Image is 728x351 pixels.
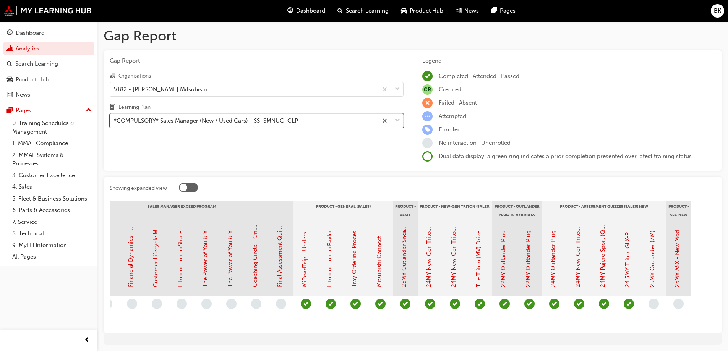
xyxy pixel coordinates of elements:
[7,76,13,83] span: car-icon
[201,299,212,309] span: learningRecordVerb_NONE-icon
[110,73,115,79] span: organisation-icon
[400,196,407,287] a: 25MY Outlander Sneak Peek Video
[3,24,94,104] button: DashboardAnalyticsSearch LearningProduct HubNews
[456,6,461,16] span: news-icon
[410,6,443,15] span: Product Hub
[542,201,666,220] div: Product - Assessment Quizzes (Sales) NEW
[422,98,433,108] span: learningRecordVerb_FAIL-icon
[425,299,435,309] span: learningRecordVerb_PASS-icon
[15,60,58,68] div: Search Learning
[666,201,691,220] div: Product - ALL-NEW ASX - Sales & Fleet Training
[152,299,162,309] span: learningRecordVerb_NONE-icon
[226,299,237,309] span: learningRecordVerb_NONE-icon
[86,105,91,115] span: up-icon
[422,71,433,81] span: learningRecordVerb_COMPLETE-icon
[110,57,404,65] span: Gap Report
[393,201,418,220] div: Product - 25MY Outlander
[114,116,298,125] div: *COMPULSORY* Sales Manager (New / Used Cars) - SS_SMNUC_CLP
[491,6,497,16] span: pages-icon
[9,117,94,137] a: 0. Training Schedules & Management
[3,104,94,118] button: Pages
[296,6,325,15] span: Dashboard
[395,84,400,94] span: down-icon
[9,137,94,149] a: 1. MMAL Compliance
[3,57,94,71] a: Search Learning
[649,299,659,309] span: learningRecordVerb_NONE-icon
[118,104,151,111] div: Learning Plan
[16,91,30,99] div: News
[7,92,13,99] span: news-icon
[499,299,510,309] span: learningRecordVerb_PASS-icon
[84,336,90,345] span: prev-icon
[9,181,94,193] a: 4. Sales
[3,73,94,87] a: Product Hub
[251,299,261,309] span: learningRecordVerb_NONE-icon
[7,107,13,114] span: pages-icon
[711,4,724,18] button: BK
[475,299,485,309] span: learningRecordVerb_PASS-icon
[422,138,433,148] span: learningRecordVerb_NONE-icon
[418,201,492,220] div: Product - New-Gen Triton (Sales)
[16,75,49,84] div: Product Hub
[673,299,684,309] span: learningRecordVerb_NONE-icon
[624,177,631,287] a: 24.5MY Triton GLX-R (MV) - Product Quiz
[110,104,115,111] span: learningplan-icon
[450,299,460,309] span: learningRecordVerb_COMPLETE-icon
[599,299,609,309] span: learningRecordVerb_PASS-icon
[9,204,94,216] a: 6. Parts & Accessories
[177,299,187,309] span: learningRecordVerb_NONE-icon
[485,3,522,19] a: pages-iconPages
[492,201,542,220] div: Product - Outlander Plug-in Hybrid EV (Sales)
[281,3,331,19] a: guage-iconDashboard
[9,251,94,263] a: All Pages
[16,106,31,115] div: Pages
[439,153,693,160] span: Dual data display; a green ring indicates a prior completion presented over latest training status.
[326,163,333,287] a: Introduction to Payload and Towing Capacities
[326,299,336,309] span: learningRecordVerb_PASS-icon
[401,6,407,16] span: car-icon
[439,73,519,79] span: Completed · Attended · Passed
[9,149,94,170] a: 2. MMAL Systems & Processes
[439,139,511,146] span: No interaction · Unenrolled
[400,299,410,309] span: learningRecordVerb_COMPLETE-icon
[7,30,13,37] span: guage-icon
[337,6,343,16] span: search-icon
[9,216,94,228] a: 7. Service
[439,99,477,106] span: Failed · Absent
[500,6,516,15] span: Pages
[422,57,716,65] div: Legend
[395,116,400,126] span: down-icon
[376,236,383,287] a: Mitsubishi Connect
[7,45,13,52] span: chart-icon
[16,29,45,37] div: Dashboard
[110,184,167,192] div: Showing expanded view
[4,6,92,16] img: mmal
[422,84,433,95] span: null-icon
[346,6,389,15] span: Search Learning
[439,86,462,93] span: Credited
[3,26,94,40] a: Dashboard
[624,299,634,309] span: learningRecordVerb_PASS-icon
[464,6,479,15] span: News
[549,299,559,309] span: learningRecordVerb_PASS-icon
[118,72,151,80] div: Organisations
[714,6,721,15] span: BK
[449,3,485,19] a: news-iconNews
[574,299,584,309] span: learningRecordVerb_PASS-icon
[439,113,466,120] span: Attempted
[7,61,12,68] span: search-icon
[375,299,386,309] span: learningRecordVerb_PASS-icon
[114,85,207,94] div: V182 - [PERSON_NAME] Mitsubishi
[70,201,293,220] div: Sales Manager Exceed Program
[9,228,94,239] a: 8. Technical
[301,299,311,309] span: learningRecordVerb_COMPLETE-icon
[524,299,535,309] span: learningRecordVerb_COMPLETE-icon
[422,111,433,121] span: learningRecordVerb_ATTEMPT-icon
[350,299,361,309] span: learningRecordVerb_COMPLETE-icon
[287,6,293,16] span: guage-icon
[127,299,137,309] span: learningRecordVerb_NONE-icon
[3,42,94,56] a: Analytics
[104,27,722,44] h1: Gap Report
